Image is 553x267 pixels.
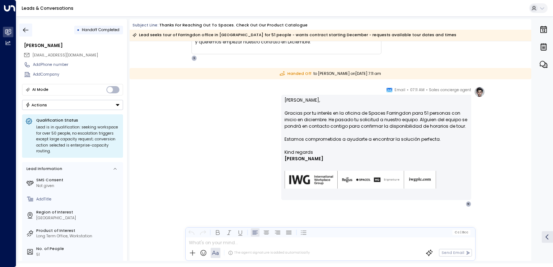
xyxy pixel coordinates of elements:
[198,228,207,237] button: Redo
[77,25,80,35] div: •
[36,124,120,154] div: Lead is in qualification: seeking workspace for over 50 people, no escalation triggers except lar...
[394,86,405,94] span: Email
[280,71,311,77] span: Handed Off
[132,31,456,39] div: Lead seeks tour of Farringdon office in [GEOGRAPHIC_DATA] for 51 people - wants contract starting...
[284,149,468,198] div: Signature
[33,72,123,77] div: AddCompany
[130,68,531,79] div: to [PERSON_NAME] on [DATE] 7:11 am
[466,201,472,207] div: N
[36,209,121,215] label: Region of Interest
[284,149,313,156] span: Kind regards
[284,97,468,149] p: [PERSON_NAME], Gracias por tu interés en la oficina de Spaces Farringdon para 51 personas con ini...
[82,27,119,33] span: Handoff Completed
[36,215,121,221] div: [GEOGRAPHIC_DATA]
[22,5,73,11] a: Leads & Conversations
[429,86,471,94] span: Sales concierge agent
[474,86,485,97] img: profile-logo.png
[25,102,47,107] div: Actions
[36,252,121,258] div: 51
[187,228,196,237] button: Undo
[159,22,308,28] div: Thanks for reaching out to Spaces. Check out our product catalogue
[426,86,428,94] span: •
[460,230,461,234] span: |
[407,86,409,94] span: •
[25,166,62,172] div: Lead Information
[284,171,436,189] img: AIorK4zU2Kz5WUNqa9ifSKC9jFH1hjwenjvh85X70KBOPduETvkeZu4OqG8oPuqbwvp3xfXcMQJCRtwYb-SG
[33,52,98,58] span: nicsubram13@gmail.com
[455,230,468,234] span: Cc Bcc
[132,22,159,28] span: Subject Line:
[284,156,323,162] span: [PERSON_NAME]
[410,86,425,94] span: 07:11 AM
[191,55,197,61] div: S
[32,86,48,93] div: AI Mode
[33,52,98,58] span: [EMAIL_ADDRESS][DOMAIN_NAME]
[22,100,123,110] div: Button group with a nested menu
[36,228,121,234] label: Product of Interest
[36,183,121,189] div: Not given
[452,230,470,235] button: Cc|Bcc
[36,196,121,202] div: AddTitle
[36,118,120,123] p: Qualification Status
[36,246,121,252] label: No. of People
[22,100,123,110] button: Actions
[36,233,121,239] div: Long Term Office, Workstation
[36,177,121,183] label: SMS Consent
[228,250,310,255] div: The agent signature is added automatically
[33,62,123,68] div: AddPhone number
[24,42,123,49] div: [PERSON_NAME]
